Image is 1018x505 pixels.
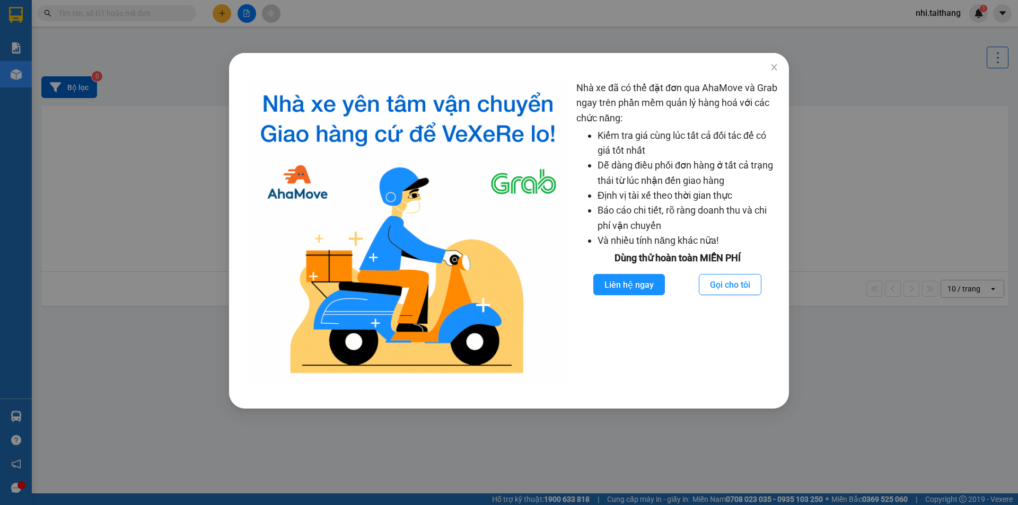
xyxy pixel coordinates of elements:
button: Gọi cho tôi [699,274,761,295]
li: Kiểm tra giá cùng lúc tất cả đối tác để có giá tốt nhất [598,128,778,158]
img: logo [248,81,568,382]
li: Và nhiều tính năng khác nữa! [598,233,778,248]
button: Liên hệ ngay [593,274,665,295]
span: close [770,63,778,72]
li: Dễ dàng điều phối đơn hàng ở tất cả trạng thái từ lúc nhận đến giao hàng [598,158,778,188]
div: Nhà xe đã có thể đặt đơn qua AhaMove và Grab ngay trên phần mềm quản lý hàng hoá với các chức năng: [576,81,778,382]
div: Dùng thử hoàn toàn MIỄN PHÍ [576,251,778,265]
li: Báo cáo chi tiết, rõ ràng doanh thu và chi phí vận chuyển [598,203,778,233]
button: Close [759,53,789,83]
span: Liên hệ ngay [604,278,654,291]
span: Gọi cho tôi [710,278,750,291]
li: Định vị tài xế theo thời gian thực [598,188,778,203]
